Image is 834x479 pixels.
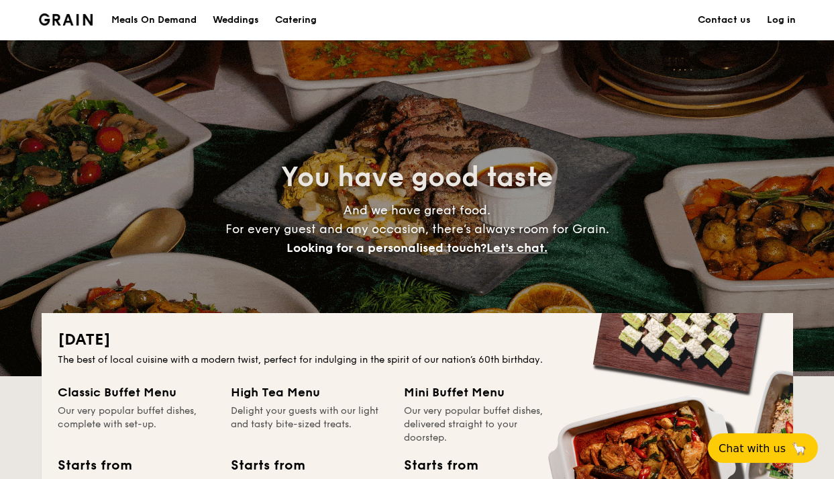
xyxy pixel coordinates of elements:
[404,455,477,476] div: Starts from
[58,383,215,402] div: Classic Buffet Menu
[58,353,777,367] div: The best of local cuisine with a modern twist, perfect for indulging in the spirit of our nation’...
[39,13,93,26] img: Grain
[486,241,548,255] span: Let's chat.
[404,383,561,402] div: Mini Buffet Menu
[39,13,93,26] a: Logotype
[58,455,131,476] div: Starts from
[791,441,807,456] span: 🦙
[231,383,388,402] div: High Tea Menu
[231,404,388,445] div: Delight your guests with our light and tasty bite-sized treats.
[58,404,215,445] div: Our very popular buffet dishes, complete with set-up.
[58,329,777,351] h2: [DATE]
[719,442,786,455] span: Chat with us
[404,404,561,445] div: Our very popular buffet dishes, delivered straight to your doorstep.
[231,455,304,476] div: Starts from
[708,433,818,463] button: Chat with us🦙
